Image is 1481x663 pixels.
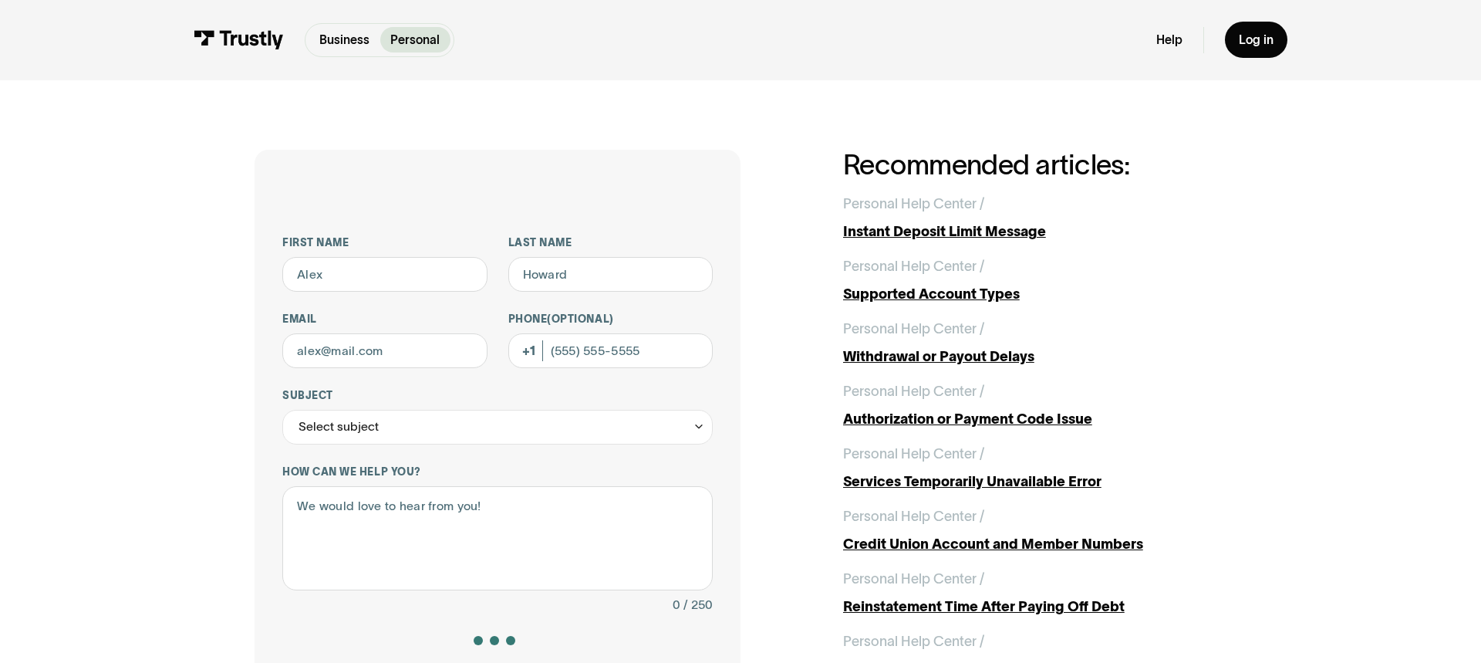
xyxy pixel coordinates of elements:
div: 0 [673,594,680,615]
p: Personal [390,31,440,49]
div: Personal Help Center / [843,444,984,465]
a: Personal Help Center /Services Temporarily Unavailable Error [843,444,1226,492]
div: Reinstatement Time After Paying Off Debt [843,597,1226,617]
a: Help [1156,32,1182,48]
div: Credit Union Account and Member Numbers [843,534,1226,555]
div: / 250 [683,594,713,615]
div: Supported Account Types [843,284,1226,305]
label: First name [282,236,487,250]
a: Personal Help Center /Credit Union Account and Member Numbers [843,506,1226,555]
label: Email [282,313,487,326]
a: Personal [380,27,450,52]
a: Personal Help Center /Instant Deposit Limit Message [843,194,1226,242]
input: Howard [508,257,714,292]
label: How can we help you? [282,465,713,479]
div: Services Temporarily Unavailable Error [843,472,1226,492]
div: Withdrawal or Payout Delays [843,347,1226,367]
div: Personal Help Center / [843,569,984,590]
input: (555) 555-5555 [508,333,714,368]
p: Business [319,31,369,49]
a: Personal Help Center /Supported Account Types [843,256,1226,305]
span: (Optional) [547,313,613,325]
div: Personal Help Center / [843,506,984,527]
div: Personal Help Center / [843,194,984,215]
label: Subject [282,389,713,403]
div: Personal Help Center / [843,256,984,277]
a: Personal Help Center /Reinstatement Time After Paying Off Debt [843,569,1226,617]
img: Trustly Logo [194,30,284,49]
div: Personal Help Center / [843,631,984,652]
div: Personal Help Center / [843,319,984,340]
div: Select subject [299,416,379,437]
h2: Recommended articles: [843,150,1226,181]
label: Last name [508,236,714,250]
a: Personal Help Center /Authorization or Payment Code Issue [843,381,1226,430]
div: Personal Help Center / [843,381,984,402]
label: Phone [508,313,714,326]
input: Alex [282,257,487,292]
input: alex@mail.com [282,333,487,368]
a: Business [309,27,380,52]
a: Log in [1225,22,1287,58]
div: Log in [1239,32,1274,48]
div: Instant Deposit Limit Message [843,222,1226,242]
div: Authorization or Payment Code Issue [843,409,1226,430]
a: Personal Help Center /Withdrawal or Payout Delays [843,319,1226,367]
